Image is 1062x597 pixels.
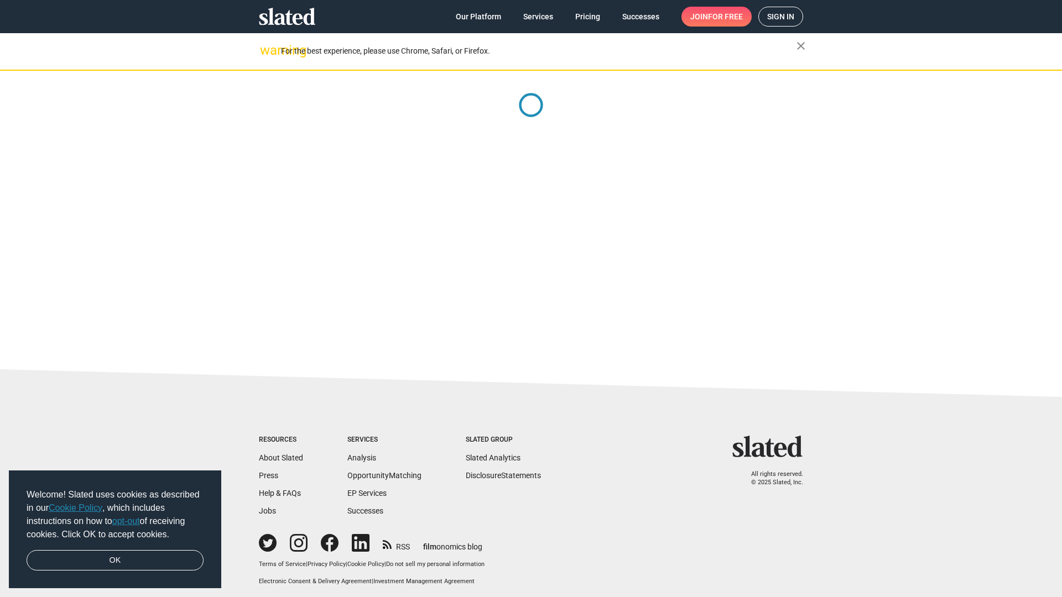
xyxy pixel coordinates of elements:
[347,561,384,568] a: Cookie Policy
[447,7,510,27] a: Our Platform
[259,471,278,480] a: Press
[259,561,306,568] a: Terms of Service
[383,535,410,552] a: RSS
[466,471,541,480] a: DisclosureStatements
[308,561,346,568] a: Privacy Policy
[259,489,301,498] a: Help & FAQs
[466,453,520,462] a: Slated Analytics
[708,7,743,27] span: for free
[112,516,140,526] a: opt-out
[523,7,553,27] span: Services
[306,561,308,568] span: |
[794,39,808,53] mat-icon: close
[259,578,372,585] a: Electronic Consent & Delivery Agreement
[259,436,303,444] div: Resources
[372,578,373,585] span: |
[347,453,376,462] a: Analysis
[566,7,609,27] a: Pricing
[347,489,387,498] a: EP Services
[575,7,600,27] span: Pricing
[386,561,485,569] button: Do not sell my personal information
[681,7,752,27] a: Joinfor free
[690,7,743,27] span: Join
[384,561,386,568] span: |
[347,436,421,444] div: Services
[27,550,204,571] a: dismiss cookie message
[423,542,436,551] span: film
[281,44,796,59] div: For the best experience, please use Chrome, Safari, or Firefox.
[27,488,204,541] span: Welcome! Slated uses cookies as described in our , which includes instructions on how to of recei...
[613,7,668,27] a: Successes
[466,436,541,444] div: Slated Group
[514,7,562,27] a: Services
[49,503,102,512] a: Cookie Policy
[347,471,421,480] a: OpportunityMatching
[456,7,501,27] span: Our Platform
[423,533,482,552] a: filmonomics blog
[346,561,347,568] span: |
[767,7,794,26] span: Sign in
[758,7,803,27] a: Sign in
[622,7,659,27] span: Successes
[347,506,383,515] a: Successes
[373,578,475,585] a: Investment Management Agreement
[9,470,221,589] div: cookieconsent
[259,453,303,462] a: About Slated
[259,506,276,515] a: Jobs
[260,44,273,57] mat-icon: warning
[740,470,803,486] p: All rights reserved. © 2025 Slated, Inc.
